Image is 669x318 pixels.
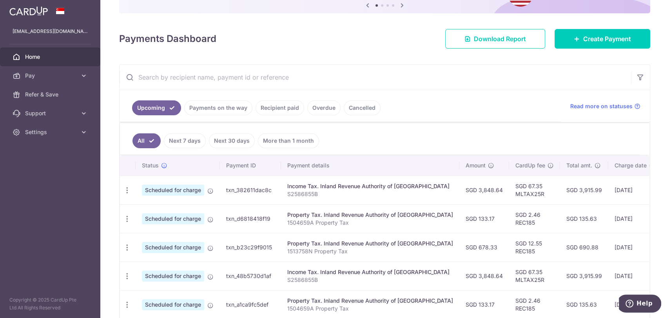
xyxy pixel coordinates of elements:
[459,233,509,262] td: SGD 678.33
[25,72,77,80] span: Pay
[560,233,608,262] td: SGD 690.88
[445,29,545,49] a: Download Report
[287,219,453,227] p: 1504659A Property Tax
[509,176,560,204] td: SGD 67.35 MLTAX25R
[25,128,77,136] span: Settings
[474,34,526,44] span: Download Report
[570,102,640,110] a: Read more on statuses
[142,185,204,196] span: Scheduled for charge
[220,233,281,262] td: txn_b23c29f9015
[608,233,662,262] td: [DATE]
[132,100,181,115] a: Upcoming
[287,182,453,190] div: Income Tax. Inland Revenue Authority of [GEOGRAPHIC_DATA]
[615,162,647,169] span: Charge date
[560,262,608,290] td: SGD 3,915.99
[560,204,608,233] td: SGD 135.63
[220,176,281,204] td: txn_382611dac8c
[555,29,650,49] a: Create Payment
[287,276,453,284] p: S2586855B
[258,133,319,148] a: More than 1 month
[287,297,453,305] div: Property Tax. Inland Revenue Authority of [GEOGRAPHIC_DATA]
[120,65,631,90] input: Search by recipient name, payment id or reference
[459,204,509,233] td: SGD 133.17
[132,133,161,148] a: All
[142,213,204,224] span: Scheduled for charge
[459,176,509,204] td: SGD 3,848.64
[583,34,631,44] span: Create Payment
[287,247,453,255] p: 1513758N Property Tax
[509,233,560,262] td: SGD 12.55 REC185
[307,100,341,115] a: Overdue
[119,32,216,46] h4: Payments Dashboard
[619,294,661,314] iframe: Opens a widget where you can find more information
[142,271,204,282] span: Scheduled for charge
[459,262,509,290] td: SGD 3,848.64
[287,268,453,276] div: Income Tax. Inland Revenue Authority of [GEOGRAPHIC_DATA]
[515,162,545,169] span: CardUp fee
[142,242,204,253] span: Scheduled for charge
[220,155,281,176] th: Payment ID
[220,262,281,290] td: txn_48b5730d1af
[142,299,204,310] span: Scheduled for charge
[184,100,252,115] a: Payments on the way
[142,162,159,169] span: Status
[509,262,560,290] td: SGD 67.35 MLTAX25R
[509,204,560,233] td: SGD 2.46 REC185
[287,190,453,198] p: S2586855B
[566,162,592,169] span: Total amt.
[25,109,77,117] span: Support
[256,100,304,115] a: Recipient paid
[164,133,206,148] a: Next 7 days
[25,91,77,98] span: Refer & Save
[608,204,662,233] td: [DATE]
[466,162,486,169] span: Amount
[560,176,608,204] td: SGD 3,915.99
[209,133,255,148] a: Next 30 days
[608,262,662,290] td: [DATE]
[287,305,453,313] p: 1504659A Property Tax
[9,6,48,16] img: CardUp
[25,53,77,61] span: Home
[220,204,281,233] td: txn_d6818418f19
[344,100,381,115] a: Cancelled
[608,176,662,204] td: [DATE]
[287,240,453,247] div: Property Tax. Inland Revenue Authority of [GEOGRAPHIC_DATA]
[13,27,88,35] p: [EMAIL_ADDRESS][DOMAIN_NAME]
[281,155,459,176] th: Payment details
[570,102,633,110] span: Read more on statuses
[287,211,453,219] div: Property Tax. Inland Revenue Authority of [GEOGRAPHIC_DATA]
